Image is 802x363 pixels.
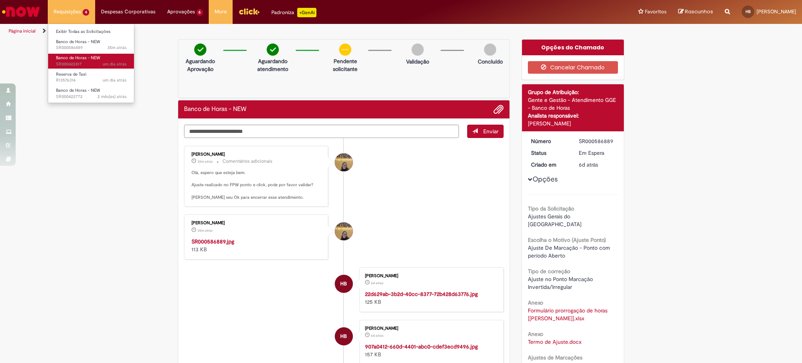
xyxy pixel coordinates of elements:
[525,149,573,157] dt: Status
[493,104,504,114] button: Adicionar anexos
[525,161,573,169] dt: Criado em
[103,61,126,67] time: 29/09/2025 11:55:33
[54,8,81,16] span: Requisições
[365,290,495,306] div: 125 KB
[107,45,126,51] span: 35m atrás
[56,61,126,67] span: SR000422817
[1,4,41,20] img: ServiceNow
[365,326,495,331] div: [PERSON_NAME]
[528,299,543,306] b: Anexo
[181,57,219,73] p: Aguardando Aprovação
[579,137,615,145] div: SR000586889
[184,106,246,113] h2: Banco de Horas - NEW Histórico de tíquete
[197,159,213,164] time: 30/09/2025 16:25:16
[98,94,126,100] span: 2 mês(es) atrás
[339,44,351,56] img: circle-minus.png
[645,8,667,16] span: Favoritos
[365,343,478,350] a: 907a0412-660d-4401-abc0-cdef3ecd9496.jpg
[9,28,36,34] a: Página inicial
[483,128,499,135] span: Enviar
[528,61,618,74] button: Cancelar Chamado
[197,228,213,233] span: 35m atrás
[194,44,206,56] img: check-circle-green.png
[484,44,496,56] img: img-circle-grey.png
[528,96,618,112] div: Gente e Gestão - Atendimento GGE - Banco de Horas
[335,327,353,345] div: Henrique De Lima Borges
[365,343,495,358] div: 157 KB
[48,38,134,52] a: Aberto SR000586889 : Banco de Horas - NEW
[678,8,713,16] a: Rascunhos
[467,125,504,138] button: Enviar
[297,8,316,17] p: +GenAi
[56,94,126,100] span: SR000422772
[254,57,292,73] p: Aguardando atendimento
[56,55,100,61] span: Banco de Horas - NEW
[579,161,598,168] time: 25/09/2025 13:24:44
[107,45,126,51] time: 30/09/2025 16:25:16
[478,58,503,65] p: Concluído
[48,27,134,36] a: Exibir Todas as Solicitações
[267,44,279,56] img: check-circle-green.png
[365,290,478,298] a: 22d629ab-3b2d-40cc-8377-72b428d63776.jpg
[98,94,126,100] time: 13/08/2025 18:26:24
[412,44,424,56] img: img-circle-grey.png
[371,333,383,338] span: 6d atrás
[48,54,134,68] a: Aberto SR000422817 : Banco de Horas - NEW
[522,40,624,55] div: Opções do Chamado
[579,149,615,157] div: Em Espera
[528,213,582,228] span: Ajustes Gerais do [GEOGRAPHIC_DATA]
[56,77,126,83] span: R13576314
[528,268,570,275] b: Tipo de correção
[528,112,618,120] div: Analista responsável:
[371,281,383,285] span: 6d atrás
[326,57,364,73] p: Pendente solicitante
[101,8,155,16] span: Despesas Corporativas
[335,275,353,293] div: Henrique De Lima Borges
[528,330,543,338] b: Anexo
[103,77,126,83] span: um dia atrás
[579,161,615,169] div: 25/09/2025 13:24:44
[335,222,353,240] div: Amanda De Campos Gomes Do Nascimento
[528,244,612,259] span: Ajuste De Marcação - Ponto com período Aberto
[191,238,234,245] a: SR000586889.jpg
[56,87,100,93] span: Banco de Horas - NEW
[83,9,89,16] span: 4
[222,158,273,165] small: Comentários adicionais
[191,170,322,201] p: Olá, espero que esteja bem. Ajuste realizado no FPW ponto e click, pode por favor validar? [PERSO...
[528,88,618,96] div: Grupo de Atribuição:
[48,70,134,85] a: Aberto R13576314 : Reserva de Taxi
[191,152,322,157] div: [PERSON_NAME]
[238,5,260,17] img: click_logo_yellow_360x200.png
[340,274,347,293] span: HB
[335,153,353,171] div: Amanda De Campos Gomes Do Nascimento
[167,8,195,16] span: Aprovações
[191,221,322,225] div: [PERSON_NAME]
[746,9,751,14] span: HB
[197,159,213,164] span: 35m atrás
[197,9,203,16] span: 6
[528,338,582,345] a: Download de Termo de Ajuste.docx
[579,161,598,168] span: 6d atrás
[528,205,574,212] b: Tipo da Solicitação
[528,120,618,127] div: [PERSON_NAME]
[528,307,609,322] a: Download de Formulário prorrogação de horas [Jornada dobrada].xlsx
[525,137,573,145] dt: Número
[184,125,459,138] textarea: Digite sua mensagem aqui...
[371,333,383,338] time: 25/09/2025 13:22:59
[271,8,316,17] div: Padroniza
[406,58,429,65] p: Validação
[56,39,100,45] span: Banco de Horas - NEW
[215,8,227,16] span: More
[528,276,594,290] span: Ajuste no Ponto Marcação Invertida/Irregular
[48,24,134,103] ul: Requisições
[365,274,495,278] div: [PERSON_NAME]
[528,236,606,243] b: Escolha o Motivo (Ajuste Ponto)
[371,281,383,285] time: 25/09/2025 13:24:37
[685,8,713,15] span: Rascunhos
[340,327,347,346] span: HB
[48,86,134,101] a: Aberto SR000422772 : Banco de Horas - NEW
[56,71,87,77] span: Reserva de Taxi
[197,228,213,233] time: 30/09/2025 16:25:01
